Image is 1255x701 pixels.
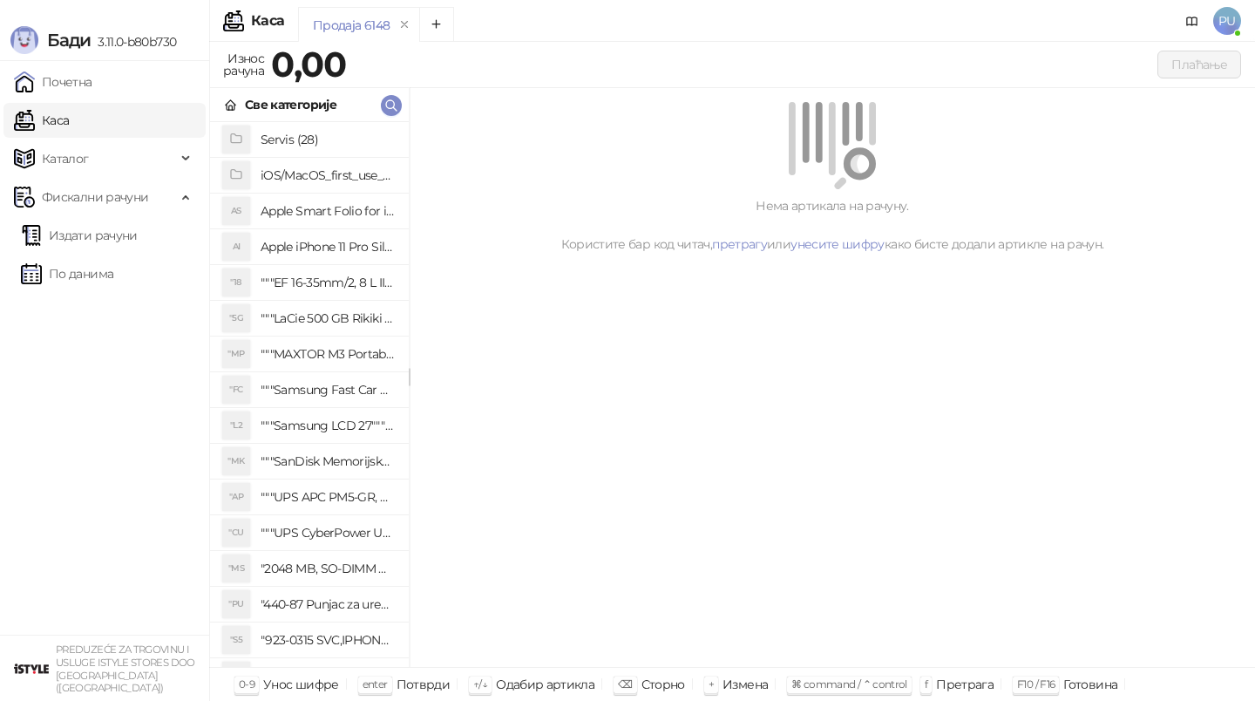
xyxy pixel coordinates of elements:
[363,677,388,691] span: enter
[431,196,1234,254] div: Нема артикала на рачуну. Користите бар код читач, или како бисте додали артикле на рачун.
[261,447,395,475] h4: """SanDisk Memorijska kartica 256GB microSDXC sa SD adapterom SDSQXA1-256G-GN6MA - Extreme PLUS, ...
[271,43,346,85] strong: 0,00
[261,519,395,547] h4: """UPS CyberPower UT650EG, 650VA/360W , line-int., s_uko, desktop"""
[222,555,250,582] div: "MS
[222,626,250,654] div: "S5
[251,14,284,28] div: Каса
[42,180,148,214] span: Фискални рачуни
[261,483,395,511] h4: """UPS APC PM5-GR, Essential Surge Arrest,5 utic_nica"""
[496,673,594,696] div: Одабир артикла
[791,677,907,691] span: ⌘ command / ⌃ control
[641,673,685,696] div: Сторно
[925,677,927,691] span: f
[397,673,451,696] div: Потврди
[261,626,395,654] h4: "923-0315 SVC,IPHONE 5/5S BATTERY REMOVAL TRAY Držač za iPhone sa kojim se otvara display
[1017,677,1055,691] span: F10 / F16
[419,7,454,42] button: Add tab
[222,519,250,547] div: "CU
[261,412,395,439] h4: """Samsung LCD 27"""" C27F390FHUXEN"""
[712,236,767,252] a: претрагу
[222,662,250,690] div: "SD
[1157,51,1241,78] button: Плаћање
[261,126,395,153] h4: Servis (28)
[261,233,395,261] h4: Apple iPhone 11 Pro Silicone Case - Black
[261,376,395,404] h4: """Samsung Fast Car Charge Adapter, brzi auto punja_, boja crna"""
[222,197,250,225] div: AS
[222,304,250,332] div: "5G
[14,103,69,138] a: Каса
[56,643,195,694] small: PREDUZEĆE ZA TRGOVINU I USLUGE ISTYLE STORES DOO [GEOGRAPHIC_DATA] ([GEOGRAPHIC_DATA])
[722,673,768,696] div: Измена
[222,376,250,404] div: "FC
[1213,7,1241,35] span: PU
[473,677,487,691] span: ↑/↓
[210,122,409,667] div: grid
[1063,673,1117,696] div: Готовина
[261,269,395,296] h4: """EF 16-35mm/2, 8 L III USM"""
[42,141,89,176] span: Каталог
[393,17,416,32] button: remove
[21,218,138,253] a: Издати рачуни
[47,30,91,51] span: Бади
[222,233,250,261] div: AI
[313,16,390,35] div: Продаја 6148
[263,673,339,696] div: Унос шифре
[222,340,250,368] div: "MP
[10,26,38,54] img: Logo
[14,65,92,99] a: Почетна
[261,555,395,582] h4: "2048 MB, SO-DIMM DDRII, 667 MHz, Napajanje 1,8 0,1 V, Latencija CL5"
[222,412,250,439] div: "L2
[261,161,395,189] h4: iOS/MacOS_first_use_assistance (4)
[261,662,395,690] h4: "923-0448 SVC,IPHONE,TOURQUE DRIVER KIT .65KGF- CM Šrafciger "
[790,236,885,252] a: унесите шифру
[91,34,176,50] span: 3.11.0-b80b730
[245,95,336,114] div: Све категорије
[14,651,49,686] img: 64x64-companyLogo-77b92cf4-9946-4f36-9751-bf7bb5fd2c7d.png
[618,677,632,691] span: ⌫
[936,673,994,696] div: Претрага
[239,677,254,691] span: 0-9
[222,269,250,296] div: "18
[261,197,395,225] h4: Apple Smart Folio for iPad mini (A17 Pro) - Sage
[222,447,250,475] div: "MK
[261,590,395,618] h4: "440-87 Punjac za uredjaje sa micro USB portom 4/1, Stand."
[261,340,395,368] h4: """MAXTOR M3 Portable 2TB 2.5"""" crni eksterni hard disk HX-M201TCB/GM"""
[21,256,113,291] a: По данима
[222,590,250,618] div: "PU
[220,47,268,82] div: Износ рачуна
[709,677,714,691] span: +
[261,304,395,332] h4: """LaCie 500 GB Rikiki USB 3.0 / Ultra Compact & Resistant aluminum / USB 3.0 / 2.5"""""""
[222,483,250,511] div: "AP
[1178,7,1206,35] a: Документација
